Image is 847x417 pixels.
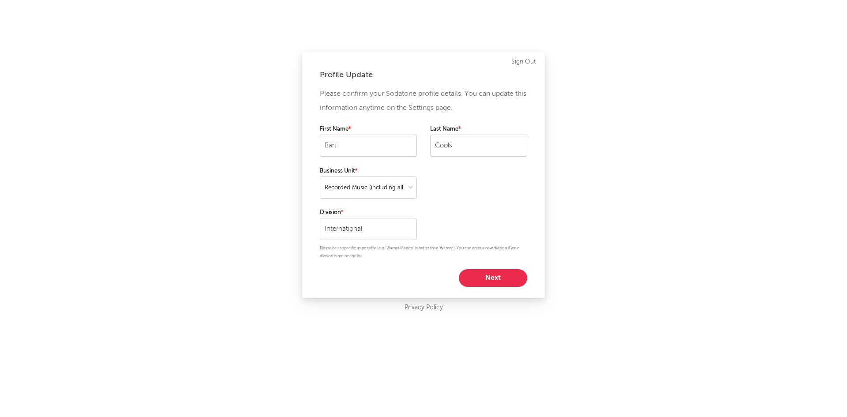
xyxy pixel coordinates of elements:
[320,70,527,80] div: Profile Update
[320,135,417,157] input: Your first name
[320,124,417,135] label: First Name
[320,218,417,240] input: Your division
[320,207,417,218] label: Division
[511,56,536,67] a: Sign Out
[405,302,443,313] a: Privacy Policy
[320,166,417,177] label: Business Unit
[320,244,527,260] p: Please be as specific as possible (e.g. 'Warner Mexico' is better than 'Warner'). You can enter a...
[459,269,527,287] button: Next
[430,124,527,135] label: Last Name
[430,135,527,157] input: Your last name
[320,87,527,115] p: Please confirm your Sodatone profile details. You can update this information anytime on the Sett...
